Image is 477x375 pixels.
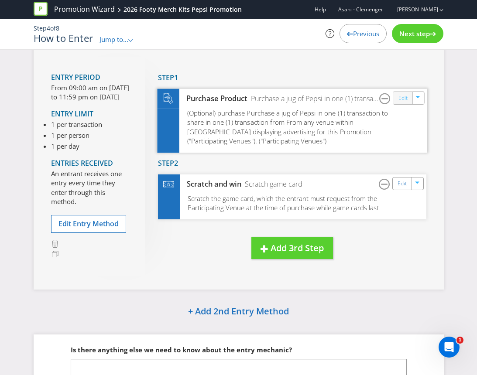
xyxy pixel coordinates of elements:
a: Promotion Wizard [54,4,115,14]
span: 2 [174,158,178,168]
button: + Add 2nd Entry Method [166,303,311,321]
span: Step [34,24,47,32]
div: Scratch and win [180,179,242,189]
div: Purchase a jug of Pepsi in one (1) transaction to share [247,93,379,103]
a: Help [315,6,326,13]
span: Previous [353,29,379,38]
span: Step [158,158,174,168]
span: 1 [174,73,178,82]
span: 4 [47,24,50,32]
span: Add 3rd Step [271,242,324,254]
li: 1 per person [51,131,102,140]
a: Edit [398,93,407,103]
span: 8 [56,24,59,32]
span: Entry Limit [51,109,93,119]
div: 2026 Footy Merch Kits Pepsi Promotion [124,5,242,14]
span: Jump to... [100,35,128,44]
span: Entry Period [51,72,100,82]
button: Add 3rd Step [251,237,333,259]
p: An entrant receives one entry every time they enter through this method. [51,169,132,207]
a: Edit [398,179,407,189]
p: From 09:00 am on [DATE] to 11:59 pm on [DATE] [51,83,132,102]
span: Next step [399,29,430,38]
iframe: Intercom live chat [439,337,460,358]
span: Scratch the game card, which the entrant must request from the Participating Venue at the time of... [188,194,379,212]
li: 1 per transaction [51,120,102,129]
div: Scratch game card [241,179,302,189]
span: 1 [456,337,463,344]
li: 1 per day [51,142,102,151]
span: (Optional) purchase Purchase a jug of Pepsi in one (1) transaction to share in one (1) transactio... [187,108,388,145]
span: Step [158,73,174,82]
span: of [50,24,56,32]
span: Asahi - Clemenger [338,6,383,13]
h1: How to Enter [34,33,93,43]
span: Edit Entry Method [58,219,119,228]
button: Edit Entry Method [51,215,126,233]
span: Is there anything else we need to know about the entry mechanic? [71,345,292,354]
a: [PERSON_NAME] [388,6,438,13]
div: Purchase Product [179,93,247,103]
span: + Add 2nd Entry Method [188,305,289,317]
h4: Entries Received [51,160,132,167]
